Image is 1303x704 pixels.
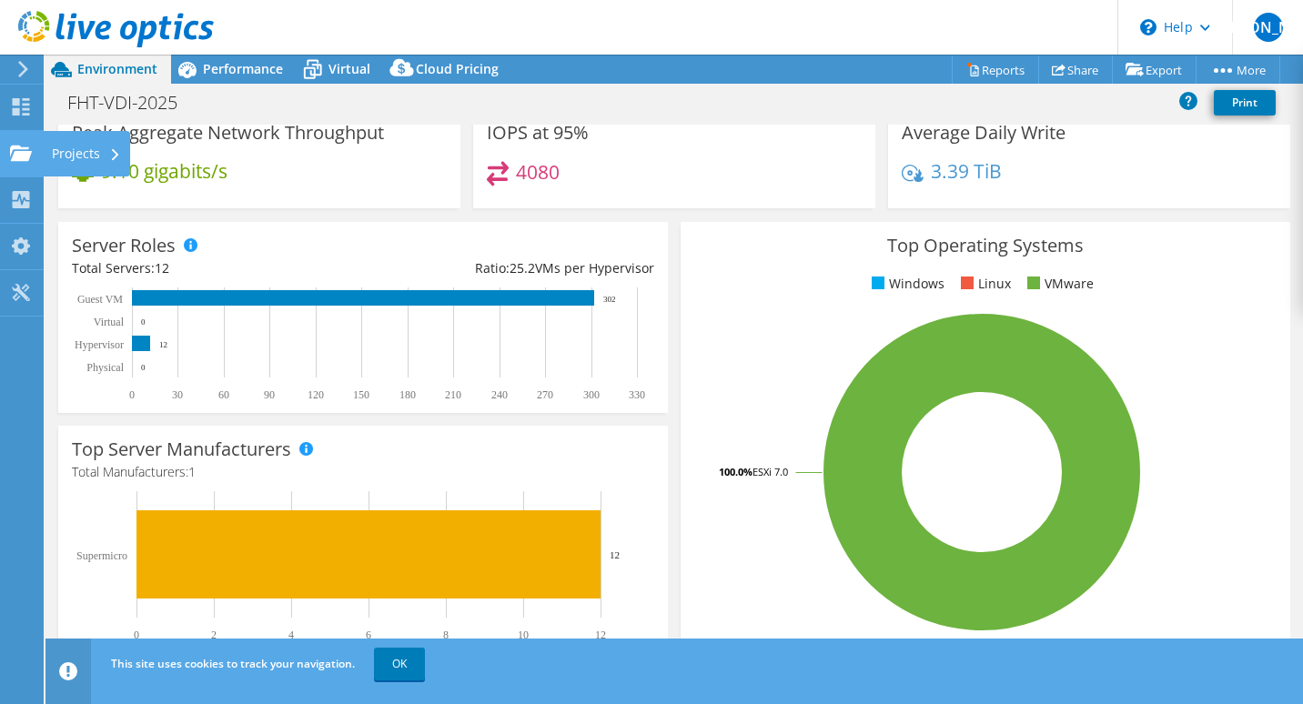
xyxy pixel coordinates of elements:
[443,629,449,641] text: 8
[416,60,499,77] span: Cloud Pricing
[211,629,217,641] text: 2
[59,93,206,113] h1: FHT-VDI-2025
[101,161,227,181] h4: 9.10 gigabits/s
[218,388,229,401] text: 60
[610,549,620,560] text: 12
[902,123,1066,143] h3: Average Daily Write
[75,338,124,351] text: Hypervisor
[134,629,139,641] text: 0
[77,293,123,306] text: Guest VM
[43,131,130,176] div: Projects
[308,388,324,401] text: 120
[952,55,1039,84] a: Reports
[72,462,654,482] h4: Total Manufacturers:
[72,236,176,256] h3: Server Roles
[328,60,370,77] span: Virtual
[1023,274,1094,294] li: VMware
[111,656,355,671] span: This site uses cookies to track your navigation.
[172,388,183,401] text: 30
[264,388,275,401] text: 90
[353,388,369,401] text: 150
[203,60,283,77] span: Performance
[72,123,384,143] h3: Peak Aggregate Network Throughput
[629,388,645,401] text: 330
[188,463,196,480] span: 1
[288,629,294,641] text: 4
[141,317,146,327] text: 0
[753,465,788,478] tspan: ESXi 7.0
[72,258,363,278] div: Total Servers:
[491,388,508,401] text: 240
[516,162,560,182] h4: 4080
[1112,55,1197,84] a: Export
[583,388,600,401] text: 300
[867,274,944,294] li: Windows
[603,295,616,304] text: 302
[537,388,553,401] text: 270
[399,388,416,401] text: 180
[518,629,529,641] text: 10
[694,236,1277,256] h3: Top Operating Systems
[86,361,124,374] text: Physical
[1038,55,1113,84] a: Share
[72,439,291,459] h3: Top Server Manufacturers
[1214,90,1276,116] a: Print
[719,465,753,478] tspan: 100.0%
[374,648,425,680] a: OK
[77,60,157,77] span: Environment
[510,259,535,277] span: 25.2
[487,123,589,143] h3: IOPS at 95%
[159,340,167,349] text: 12
[76,549,127,562] text: Supermicro
[595,629,606,641] text: 12
[931,161,1002,181] h4: 3.39 TiB
[141,363,146,372] text: 0
[94,316,125,328] text: Virtual
[129,388,135,401] text: 0
[366,629,371,641] text: 6
[1254,13,1283,42] span: [PERSON_NAME]
[1140,19,1157,35] svg: \n
[363,258,654,278] div: Ratio: VMs per Hypervisor
[1196,55,1280,84] a: More
[956,274,1011,294] li: Linux
[445,388,461,401] text: 210
[155,259,169,277] span: 12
